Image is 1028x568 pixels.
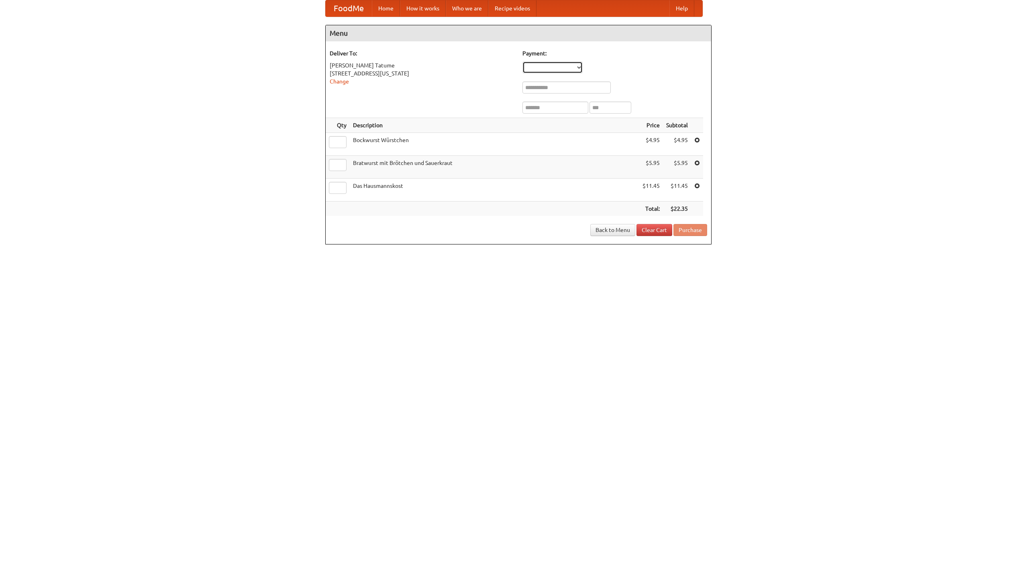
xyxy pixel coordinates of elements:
[636,224,672,236] a: Clear Cart
[639,118,663,133] th: Price
[673,224,707,236] button: Purchase
[639,133,663,156] td: $4.95
[350,156,639,179] td: Bratwurst mit Brötchen und Sauerkraut
[663,133,691,156] td: $4.95
[326,25,711,41] h4: Menu
[522,49,707,57] h5: Payment:
[663,179,691,202] td: $11.45
[446,0,488,16] a: Who we are
[350,118,639,133] th: Description
[330,78,349,85] a: Change
[326,118,350,133] th: Qty
[400,0,446,16] a: How it works
[326,0,372,16] a: FoodMe
[669,0,694,16] a: Help
[330,69,514,77] div: [STREET_ADDRESS][US_STATE]
[330,61,514,69] div: [PERSON_NAME] Tatume
[330,49,514,57] h5: Deliver To:
[488,0,536,16] a: Recipe videos
[350,133,639,156] td: Bockwurst Würstchen
[372,0,400,16] a: Home
[639,179,663,202] td: $11.45
[663,156,691,179] td: $5.95
[350,179,639,202] td: Das Hausmannskost
[663,118,691,133] th: Subtotal
[663,202,691,216] th: $22.35
[639,156,663,179] td: $5.95
[639,202,663,216] th: Total:
[590,224,635,236] a: Back to Menu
